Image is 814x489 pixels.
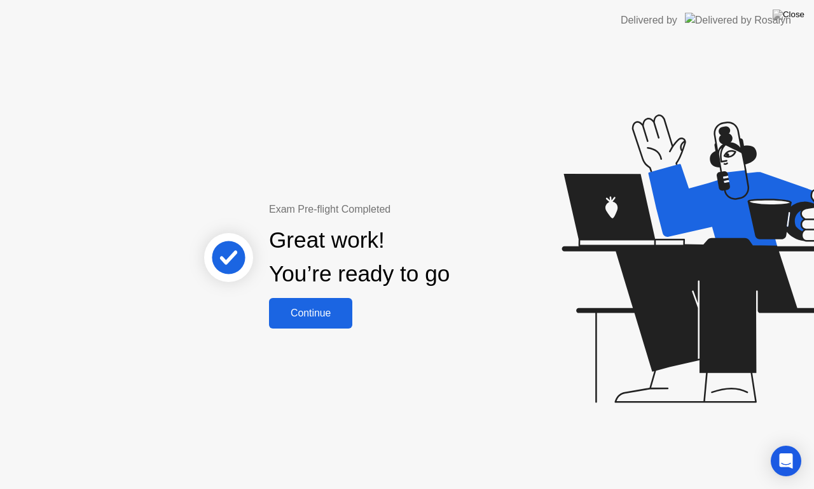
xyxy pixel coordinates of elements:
div: Great work! You’re ready to go [269,223,450,291]
div: Delivered by [621,13,677,28]
div: Open Intercom Messenger [771,446,801,476]
img: Close [773,10,804,20]
img: Delivered by Rosalyn [685,13,791,27]
div: Continue [273,308,348,319]
div: Exam Pre-flight Completed [269,202,532,217]
button: Continue [269,298,352,329]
